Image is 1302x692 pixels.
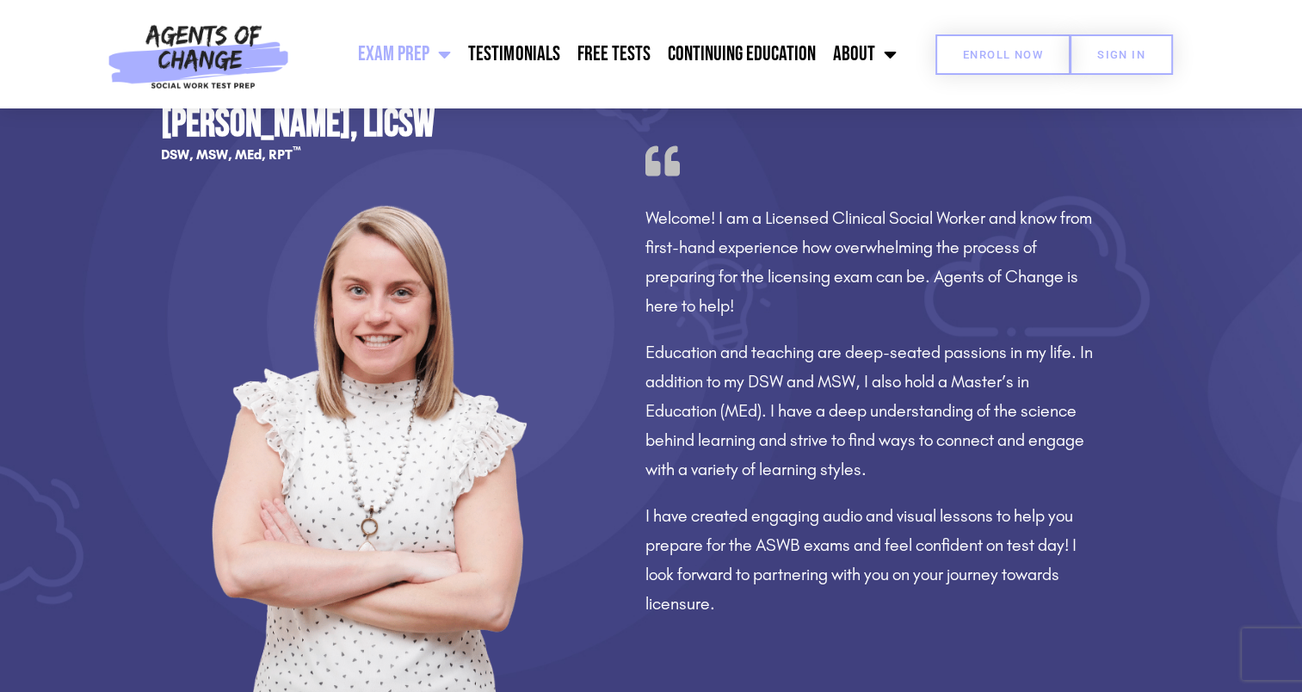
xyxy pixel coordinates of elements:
a: Exam Prep [349,33,460,76]
sup: ™ [293,145,301,157]
p: Education and teaching are deep-seated passions in my life. In addition to my DSW and MSW, I also... [645,337,1099,484]
p: DSW, MSW, MEd, RPT [161,148,602,162]
a: SIGN IN [1070,34,1173,75]
a: Testimonials [460,33,568,76]
a: Free Tests [568,33,658,76]
a: Enroll Now [935,34,1071,75]
span: SIGN IN [1097,49,1145,60]
nav: Menu [298,33,905,76]
h4: [PERSON_NAME], LICSW [161,105,602,144]
a: Continuing Education [658,33,824,76]
p: I have created engaging audio and visual lessons to help you prepare for the ASWB exams and feel ... [645,501,1099,618]
span: Enroll Now [963,49,1043,60]
p: Welcome! I am a Licensed Clinical Social Worker and know from first-hand experience how overwhelm... [645,203,1099,320]
a: About [824,33,904,76]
